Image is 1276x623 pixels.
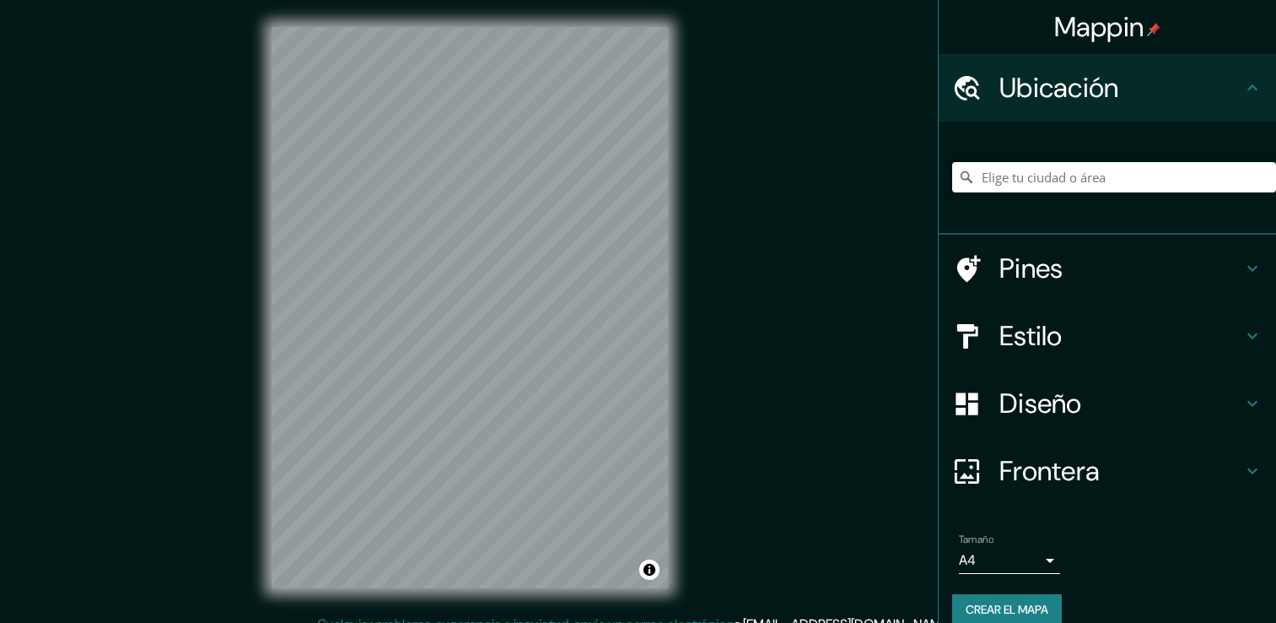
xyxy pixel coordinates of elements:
button: Alternar atribución [639,560,660,580]
h4: Frontera [999,454,1242,488]
canvas: Mapa [272,27,668,588]
div: Ubicación [939,54,1276,122]
iframe: Help widget launcher [1126,557,1257,604]
input: Elige tu ciudad o área [952,162,1276,192]
h4: Pines [999,252,1242,285]
label: Tamaño [959,533,993,547]
div: Estilo [939,302,1276,370]
div: Pines [939,235,1276,302]
font: Crear el mapa [966,599,1048,620]
div: Frontera [939,437,1276,505]
div: A4 [959,547,1060,574]
div: Diseño [939,370,1276,437]
h4: Ubicación [999,71,1242,105]
h4: Diseño [999,387,1242,420]
img: pin-icon.png [1147,23,1160,36]
font: Mappin [1054,9,1144,45]
h4: Estilo [999,319,1242,353]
